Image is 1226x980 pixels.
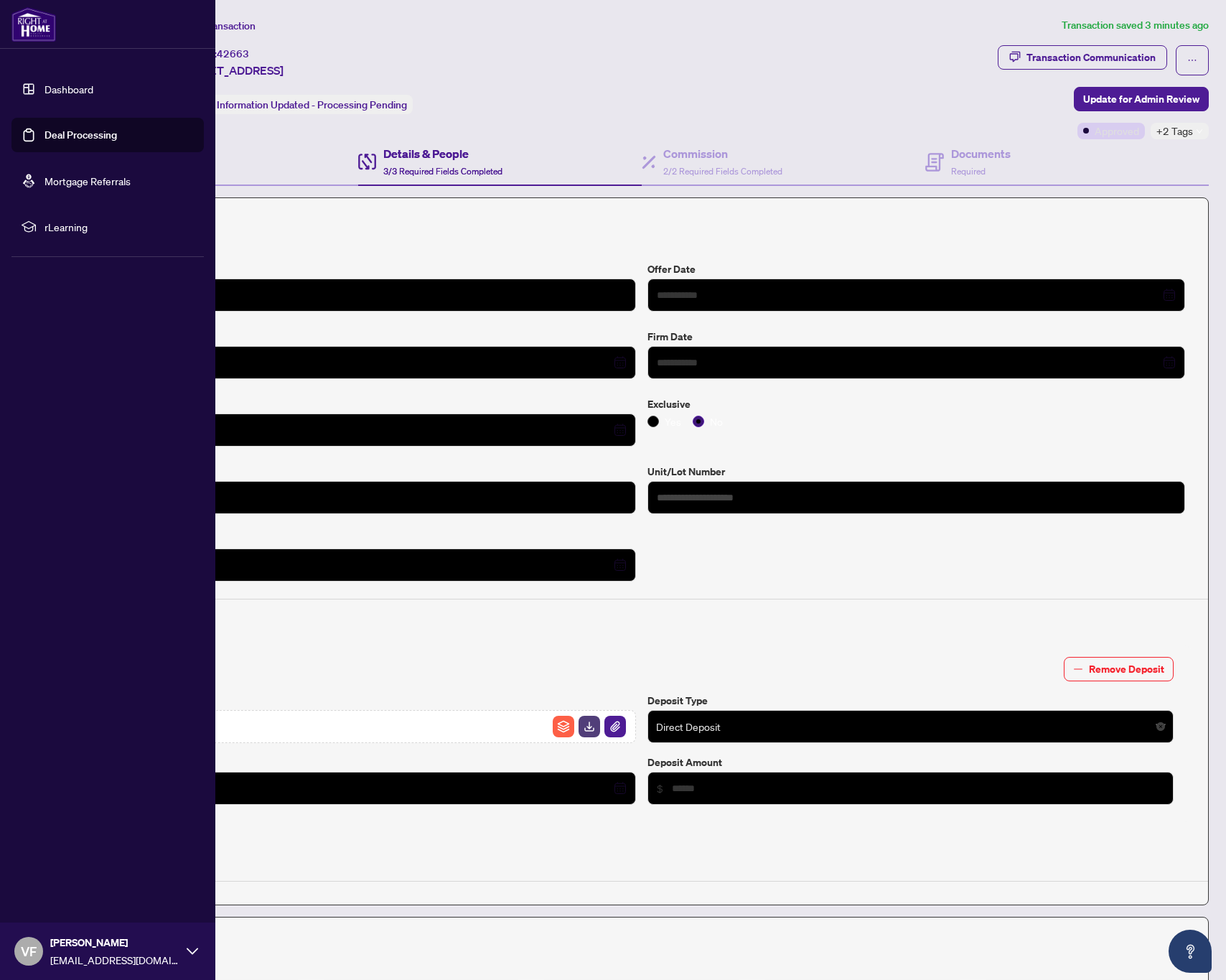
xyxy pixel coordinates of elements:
[656,713,1165,740] span: Direct Deposit
[1196,128,1203,135] span: down
[1156,123,1193,139] span: +2 Tags
[552,715,575,738] button: File Archive
[98,396,636,412] label: Conditional Date
[50,952,179,968] span: [EMAIL_ADDRESS][DOMAIN_NAME]
[1064,657,1174,681] button: Remove Deposit
[1166,358,1176,368] span: close-circle
[98,221,1185,244] h2: Trade Details
[1156,722,1165,731] span: close-circle
[178,95,413,114] div: Status:
[45,129,117,141] a: Deal Processing
[1073,664,1083,674] span: minus
[1187,55,1197,65] span: ellipsis
[951,166,986,177] span: Required
[1089,658,1164,681] span: Remove Deposit
[617,358,627,368] span: close-circle
[45,83,93,95] a: Dashboard
[647,464,1185,480] label: Unit/Lot Number
[1166,290,1176,300] span: close-circle
[217,98,407,111] span: Information Updated - Processing Pending
[659,414,687,429] span: Yes
[604,716,626,737] img: File Attachement
[98,611,1185,628] h4: Deposit
[998,45,1167,70] button: Transaction Communication
[1169,930,1212,973] button: Open asap
[45,219,194,235] span: rLearning
[11,7,56,42] img: logo
[110,710,636,743] span: DEPOSIT DRAFT.pdfFile ArchiveFile DownloadFile Attachement
[604,715,627,738] button: File Attachement
[98,261,636,277] label: Sold Price
[110,755,636,770] label: Deposit Date
[647,755,1174,770] label: Deposit Amount
[1074,87,1209,111] button: Update for Admin Review
[383,145,502,162] h4: Details & People
[1026,46,1156,69] div: Transaction Communication
[657,780,663,796] span: $
[1095,123,1139,139] span: Approved
[704,414,729,429] span: No
[578,715,601,738] button: File Download
[1083,88,1199,111] span: Update for Admin Review
[98,329,636,345] label: Closing Date
[663,145,782,162] h4: Commission
[553,716,574,737] img: File Archive
[647,261,1185,277] label: Offer Date
[110,693,636,709] label: Deposit Upload
[50,935,179,951] span: [PERSON_NAME]
[663,166,782,177] span: 2/2 Required Fields Completed
[1062,17,1209,34] article: Transaction saved 3 minutes ago
[647,329,1185,345] label: Firm Date
[647,693,1174,709] label: Deposit Type
[21,941,37,961] span: VF
[951,145,1011,162] h4: Documents
[179,19,256,32] span: View Transaction
[98,464,636,480] label: Number of offers
[647,396,1185,412] label: Exclusive
[217,47,249,60] span: 42663
[617,783,627,793] span: close-circle
[45,174,131,187] a: Mortgage Referrals
[383,166,502,177] span: 3/3 Required Fields Completed
[178,62,284,79] span: [STREET_ADDRESS]
[579,716,600,737] img: File Download
[98,531,636,547] label: Mutual Release Date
